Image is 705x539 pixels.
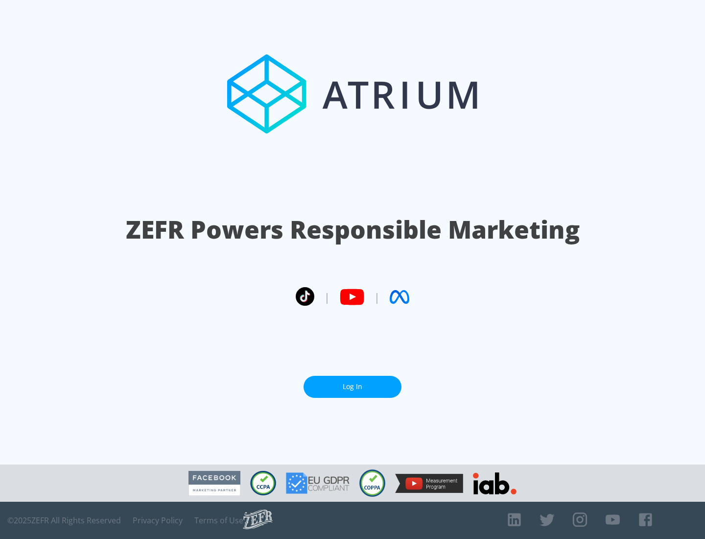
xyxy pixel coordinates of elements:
img: YouTube Measurement Program [395,474,463,493]
span: | [324,290,330,304]
span: | [374,290,380,304]
img: Facebook Marketing Partner [188,471,240,496]
img: IAB [473,472,517,494]
span: © 2025 ZEFR All Rights Reserved [7,515,121,525]
h1: ZEFR Powers Responsible Marketing [126,213,580,246]
a: Log In [304,376,401,398]
img: COPPA Compliant [359,469,385,497]
a: Terms of Use [194,515,243,525]
img: GDPR Compliant [286,472,350,494]
a: Privacy Policy [133,515,183,525]
img: CCPA Compliant [250,471,276,495]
